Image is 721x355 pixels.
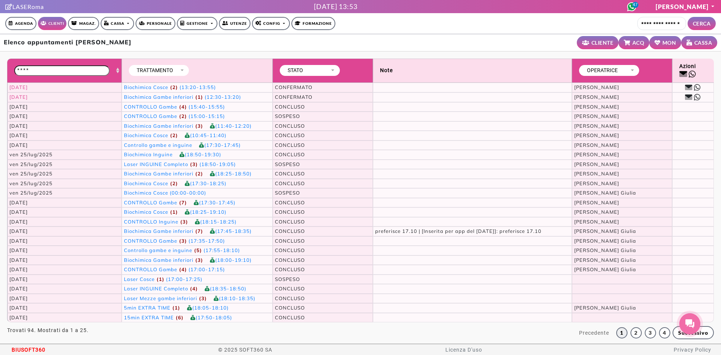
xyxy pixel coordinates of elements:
[275,257,305,263] span: CONCLUSO
[124,151,173,157] span: Clicca per vedere il dettaglio
[275,305,305,311] span: CONCLUSO
[574,104,619,110] span: [PERSON_NAME]
[656,3,716,10] a: [PERSON_NAME]
[193,228,203,234] span: (7)
[5,17,36,30] a: Agenda
[124,84,168,90] span: Clicca per vedere il dettaglio
[574,219,619,225] span: [PERSON_NAME]
[124,228,193,234] span: Clicca per vedere il dettaglio
[124,209,168,215] span: Clicca per vedere il dettaglio
[136,17,175,30] a: Personale
[192,247,202,253] span: (5)
[177,17,218,30] a: Gestione
[616,327,627,338] a: 1
[632,2,638,8] span: 47
[188,161,198,167] span: (3)
[7,112,122,121] td: [DATE]
[632,39,644,47] small: ACQ
[275,190,300,196] span: SOSPESO
[314,2,357,12] div: [DATE] 13:53
[7,121,122,131] td: [DATE]
[574,171,619,177] span: [PERSON_NAME]
[591,39,614,47] small: CLIENTE
[275,314,305,320] span: CONCLUSO
[124,190,168,196] span: Clicca per vedere il dettaglio
[7,303,122,313] td: [DATE]
[618,36,649,49] a: ACQ
[124,247,192,253] span: Clicca per vedere il dettaglio
[122,255,273,265] td: (18:00-19:10)
[122,294,273,304] td: (18:10-18:35)
[275,180,305,186] span: CONCLUSO
[7,131,122,140] td: [DATE]
[275,266,305,272] span: CONCLUSO
[275,199,305,205] span: CONCLUSO
[122,207,273,217] td: (18:25-19:10)
[168,132,178,138] span: (2)
[574,161,619,167] span: [PERSON_NAME]
[124,199,177,205] span: Clicca per vedere il dettaglio
[122,92,273,102] td: (12:30-13:20)
[124,257,193,263] span: Clicca per vedere il dettaglio
[124,180,168,186] span: Clicca per vedere il dettaglio
[645,327,656,338] a: 3
[275,171,305,177] span: CONCLUSO
[275,238,305,244] span: CONCLUSO
[574,247,636,253] span: [PERSON_NAME] Giulia
[4,39,131,46] h2: Elenco appuntamenti [PERSON_NAME]
[124,276,155,282] span: Clicca per vedere il dettaglio
[177,199,187,205] span: (7)
[662,39,676,47] small: MON
[124,238,177,244] span: Clicca per vedere il dettaglio
[122,265,273,275] td: (17:00-17:15)
[574,257,636,263] span: [PERSON_NAME] Giulia
[193,94,203,100] span: (1)
[7,217,122,227] td: [DATE]
[574,132,619,138] span: [PERSON_NAME]
[659,327,670,338] a: 4
[131,66,187,75] button: TRATTAMENTO
[155,276,164,282] span: (1)
[7,246,122,255] td: [DATE]
[122,131,273,140] td: (10:45-11:40)
[574,84,619,90] span: [PERSON_NAME]
[572,59,672,82] th: Operatrice
[275,286,305,292] span: CONCLUSO
[574,238,636,244] span: [PERSON_NAME] Giulia
[7,169,122,179] td: ven 25/lug/2025
[124,94,193,100] span: Clicca per vedere il dettaglio
[7,236,122,246] td: [DATE]
[275,94,312,100] span: CONFERMATO
[178,219,188,225] span: (3)
[275,104,305,110] span: CONCLUSO
[7,140,122,150] td: [DATE]
[275,209,305,215] span: CONCLUSO
[177,104,187,110] span: (4)
[275,84,312,90] span: CONFERMATO
[124,314,174,320] span: Clicca per vedere il dettaglio
[7,322,89,334] div: Trovati 94. Mostrati da 1 a 25.
[122,169,273,179] td: (18:25-18:50)
[577,36,618,49] a: CLIENTE
[122,303,273,313] td: (18:05-18:10)
[7,198,122,208] td: [DATE]
[168,84,178,90] span: (2)
[9,84,28,90] a: [DATE]
[124,142,192,148] span: Clicca per vedere il dettaglio
[7,255,122,265] td: [DATE]
[122,246,273,255] td: (17:55-18:10)
[122,140,273,150] td: (17:30-17:45)
[445,347,482,353] a: Licenza D'uso
[124,305,170,311] span: Clicca per vedere il dettaglio
[122,150,273,160] td: (18:50-19:30)
[275,247,305,253] span: CONCLUSO
[193,257,203,263] span: (3)
[649,36,681,49] a: MON
[168,209,178,215] span: (1)
[9,94,28,100] a: [DATE]
[275,113,300,119] span: SOSPESO
[375,228,542,234] span: preferisce 17.10 | [Inserita per app del [DATE]]: preferisce 17.10
[673,326,714,339] a: Successivo
[681,36,717,49] a: CASSA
